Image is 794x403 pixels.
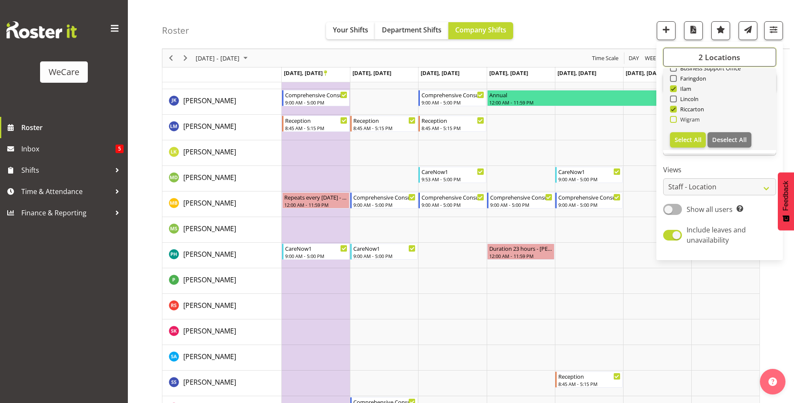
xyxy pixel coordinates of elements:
[687,205,733,214] span: Show all users
[657,21,676,40] button: Add a new shift
[558,372,621,380] div: Reception
[677,106,704,113] span: Riccarton
[183,275,236,285] a: [PERSON_NAME]
[352,69,391,77] span: [DATE], [DATE]
[419,116,486,132] div: Lainie Montgomery"s event - Reception Begin From Wednesday, September 24, 2025 at 8:45:00 AM GMT+...
[489,244,552,252] div: Duration 23 hours - [PERSON_NAME]
[183,326,236,336] a: [PERSON_NAME]
[183,198,236,208] a: [PERSON_NAME]
[21,164,111,177] span: Shifts
[183,326,236,336] span: [PERSON_NAME]
[768,377,777,386] img: help-xxl-2.png
[333,25,368,35] span: Your Shifts
[489,90,742,99] div: Annual
[422,193,484,201] div: Comprehensive Consult
[628,53,640,64] span: Day
[285,99,347,106] div: 9:00 AM - 5:00 PM
[419,192,486,209] div: Matthew Brewer"s event - Comprehensive Consult Begin From Wednesday, September 24, 2025 at 9:00:0...
[558,380,621,387] div: 8:45 AM - 5:15 PM
[183,96,236,106] a: [PERSON_NAME]
[448,22,513,39] button: Company Shifts
[487,244,554,260] div: Philippa Henry"s event - Duration 23 hours - Philippa Henry Begin From Thursday, September 25, 20...
[162,243,282,268] td: Philippa Henry resource
[353,244,416,252] div: CareNow1
[164,49,178,67] div: Previous
[663,48,776,67] button: 2 Locations
[558,201,621,208] div: 9:00 AM - 5:00 PM
[162,191,282,217] td: Matthew Brewer resource
[353,252,416,259] div: 9:00 AM - 5:00 PM
[419,90,486,106] div: John Ko"s event - Comprehensive Consult Begin From Wednesday, September 24, 2025 at 9:00:00 AM GM...
[115,145,124,153] span: 5
[490,201,552,208] div: 9:00 AM - 5:00 PM
[490,193,552,201] div: Comprehensive Consult
[183,275,236,284] span: [PERSON_NAME]
[558,167,621,176] div: CareNow1
[350,244,418,260] div: Philippa Henry"s event - CareNow1 Begin From Tuesday, September 23, 2025 at 9:00:00 AM GMT+12:00 ...
[421,69,459,77] span: [DATE], [DATE]
[162,166,282,191] td: Marie-Claire Dickson-Bakker resource
[422,116,484,125] div: Reception
[284,201,347,208] div: 12:00 AM - 11:59 PM
[422,125,484,131] div: 8:45 AM - 5:15 PM
[285,116,347,125] div: Reception
[282,244,349,260] div: Philippa Henry"s event - CareNow1 Begin From Monday, September 22, 2025 at 9:00:00 AM GMT+12:00 E...
[677,85,692,92] span: Ilam
[350,192,418,209] div: Matthew Brewer"s event - Comprehensive Consult Begin From Tuesday, September 23, 2025 at 9:00:00 ...
[375,22,448,39] button: Department Shifts
[591,53,620,64] button: Time Scale
[21,185,111,198] span: Time & Attendance
[162,268,282,294] td: Pooja Prabhu resource
[162,294,282,319] td: Rhianne Sharples resource
[489,252,552,259] div: 12:00 AM - 11:59 PM
[178,49,193,67] div: Next
[162,140,282,166] td: Liandy Kritzinger resource
[21,206,111,219] span: Finance & Reporting
[183,351,236,362] a: [PERSON_NAME]
[282,116,349,132] div: Lainie Montgomery"s event - Reception Begin From Monday, September 22, 2025 at 8:45:00 AM GMT+12:...
[326,22,375,39] button: Your Shifts
[644,53,661,64] button: Timeline Week
[282,192,349,209] div: Matthew Brewer"s event - Repeats every monday - Matthew Brewer Begin From Monday, September 22, 2...
[663,165,776,175] label: Views
[558,193,621,201] div: Comprehensive Consult
[350,116,418,132] div: Lainie Montgomery"s event - Reception Begin From Tuesday, September 23, 2025 at 8:45:00 AM GMT+12...
[353,193,416,201] div: Comprehensive Consult
[183,121,236,131] a: [PERSON_NAME]
[183,96,236,105] span: [PERSON_NAME]
[285,252,347,259] div: 9:00 AM - 5:00 PM
[162,89,282,115] td: John Ko resource
[162,319,282,345] td: Saahit Kour resource
[353,201,416,208] div: 9:00 AM - 5:00 PM
[644,53,660,64] span: Week
[382,25,442,35] span: Department Shifts
[626,69,664,77] span: [DATE], [DATE]
[6,21,77,38] img: Rosterit website logo
[555,167,623,183] div: Marie-Claire Dickson-Bakker"s event - CareNow1 Begin From Friday, September 26, 2025 at 9:00:00 A...
[782,181,790,211] span: Feedback
[183,377,236,387] a: [PERSON_NAME]
[183,352,236,361] span: [PERSON_NAME]
[677,116,700,123] span: Wigram
[162,371,282,396] td: Savanna Samson resource
[183,147,236,157] a: [PERSON_NAME]
[422,167,484,176] div: CareNow1
[285,244,347,252] div: CareNow1
[699,52,740,62] span: 2 Locations
[489,99,742,106] div: 12:00 AM - 11:59 PM
[195,53,240,64] span: [DATE] - [DATE]
[764,21,783,40] button: Filter Shifts
[183,172,236,183] a: [PERSON_NAME]
[183,249,236,259] a: [PERSON_NAME]
[778,172,794,230] button: Feedback - Show survey
[284,193,347,201] div: Repeats every [DATE] - [PERSON_NAME]
[687,225,746,245] span: Include leaves and unavailability
[285,90,347,99] div: Comprehensive Consult
[183,147,236,157] span: [PERSON_NAME]
[353,125,416,131] div: 8:45 AM - 5:15 PM
[165,53,177,64] button: Previous
[194,53,251,64] button: September 22 - 28, 2025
